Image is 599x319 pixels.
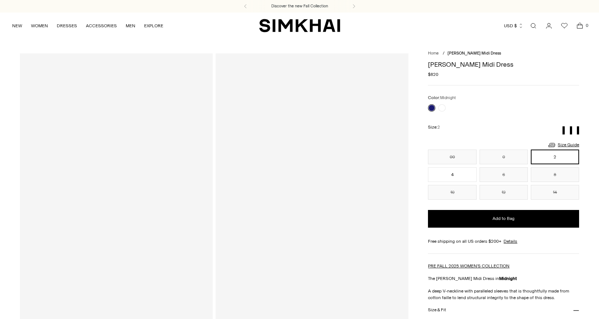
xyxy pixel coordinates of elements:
button: 6 [480,167,528,182]
nav: breadcrumbs [428,50,579,57]
span: Add to Bag [492,215,515,222]
button: USD $ [504,18,523,34]
a: Discover the new Fall Collection [271,3,328,9]
a: SIMKHAI [259,18,340,33]
a: WOMEN [31,18,48,34]
span: $820 [428,71,438,78]
a: MEN [126,18,135,34]
button: 00 [428,150,476,164]
a: Open cart modal [572,18,587,33]
a: PRE FALL 2025 WOMEN'S COLLECTION [428,263,509,269]
span: Midnight [440,95,456,100]
a: Wishlist [557,18,572,33]
p: The [PERSON_NAME] Midi Dress in [428,275,579,282]
button: 0 [480,150,528,164]
button: 8 [531,167,579,182]
a: DRESSES [57,18,77,34]
h3: Size & Fit [428,308,446,312]
a: Details [504,238,517,245]
div: Free shipping on all US orders $200+ [428,238,579,245]
a: Size Guide [547,140,579,150]
a: Go to the account page [541,18,556,33]
span: 2 [438,125,440,130]
button: Add to Bag [428,210,579,228]
a: NEW [12,18,22,34]
button: 4 [428,167,476,182]
a: ACCESSORIES [86,18,117,34]
label: Size: [428,124,440,131]
a: Home [428,51,439,56]
button: 10 [428,185,476,200]
h1: [PERSON_NAME] Midi Dress [428,61,579,68]
span: 0 [584,22,590,29]
button: 2 [531,150,579,164]
button: 12 [480,185,528,200]
a: EXPLORE [144,18,163,34]
a: Open search modal [526,18,541,33]
button: 14 [531,185,579,200]
div: / [443,50,445,57]
span: [PERSON_NAME] Midi Dress [447,51,501,56]
label: Color: [428,94,456,101]
strong: Midnight [499,276,517,281]
p: A deep V-neckline with paralleled sleeves that is thoughtfully made from cotton faille to lend st... [428,288,579,301]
